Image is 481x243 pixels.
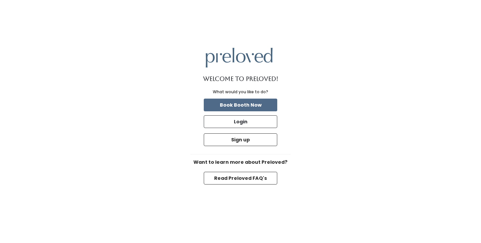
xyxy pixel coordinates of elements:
h6: Want to learn more about Preloved? [190,160,291,165]
h1: Welcome to Preloved! [203,76,278,82]
button: Read Preloved FAQ's [204,172,277,185]
button: Book Booth Now [204,99,277,111]
button: Login [204,115,277,128]
a: Login [202,114,279,129]
img: preloved logo [206,48,273,68]
button: Sign up [204,133,277,146]
div: What would you like to do? [213,89,268,95]
a: Sign up [202,132,279,147]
